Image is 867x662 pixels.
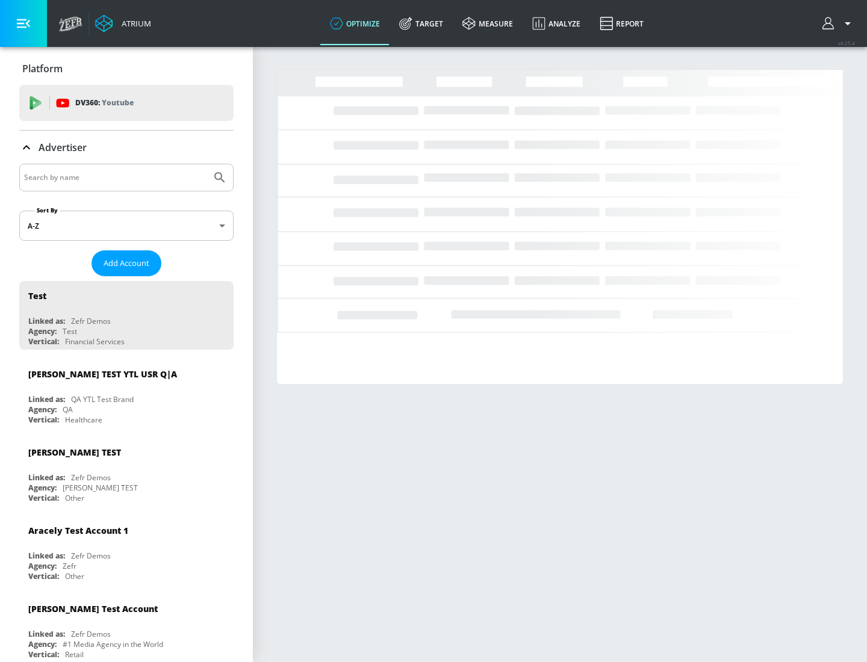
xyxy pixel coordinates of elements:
span: v 4.25.4 [838,40,855,46]
div: Financial Services [65,336,125,347]
div: [PERSON_NAME] TESTLinked as:Zefr DemosAgency:[PERSON_NAME] TESTVertical:Other [19,438,234,506]
a: Target [390,2,453,45]
div: Zefr Demos [71,629,111,639]
div: QA YTL Test Brand [71,394,134,404]
a: Atrium [95,14,151,32]
a: measure [453,2,523,45]
div: Test [28,290,46,302]
div: TestLinked as:Zefr DemosAgency:TestVertical:Financial Services [19,281,234,350]
div: A-Z [19,211,234,241]
div: Zefr Demos [71,316,111,326]
div: #1 Media Agency in the World [63,639,163,649]
div: Aracely Test Account 1Linked as:Zefr DemosAgency:ZefrVertical:Other [19,516,234,584]
div: Vertical: [28,336,59,347]
p: Youtube [102,96,134,109]
div: Vertical: [28,415,59,425]
div: [PERSON_NAME] Test Account [28,603,158,614]
div: Linked as: [28,316,65,326]
div: Agency: [28,483,57,493]
a: Analyze [523,2,590,45]
div: [PERSON_NAME] TEST [28,447,121,458]
div: Linked as: [28,394,65,404]
div: Linked as: [28,472,65,483]
div: Retail [65,649,84,660]
div: Advertiser [19,131,234,164]
div: [PERSON_NAME] TEST [63,483,138,493]
label: Sort By [34,206,60,214]
a: Report [590,2,653,45]
div: [PERSON_NAME] TEST YTL USR Q|ALinked as:QA YTL Test BrandAgency:QAVertical:Healthcare [19,359,234,428]
div: Vertical: [28,493,59,503]
div: [PERSON_NAME] TEST YTL USR Q|A [28,368,177,380]
div: Linked as: [28,551,65,561]
button: Add Account [92,250,161,276]
div: Agency: [28,404,57,415]
div: Platform [19,52,234,85]
p: Platform [22,62,63,75]
span: Add Account [104,256,149,270]
div: Other [65,571,84,581]
a: optimize [320,2,390,45]
p: Advertiser [39,141,87,154]
div: Agency: [28,561,57,571]
div: Linked as: [28,629,65,639]
div: Atrium [117,18,151,29]
p: DV360: [75,96,134,110]
div: DV360: Youtube [19,85,234,121]
input: Search by name [24,170,207,185]
div: Healthcare [65,415,102,425]
div: Vertical: [28,571,59,581]
div: Other [65,493,84,503]
div: Agency: [28,639,57,649]
div: Zefr Demos [71,551,111,561]
div: QA [63,404,73,415]
div: Zefr [63,561,76,571]
div: Agency: [28,326,57,336]
div: Zefr Demos [71,472,111,483]
div: Aracely Test Account 1 [28,525,128,536]
div: Vertical: [28,649,59,660]
div: Test [63,326,77,336]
